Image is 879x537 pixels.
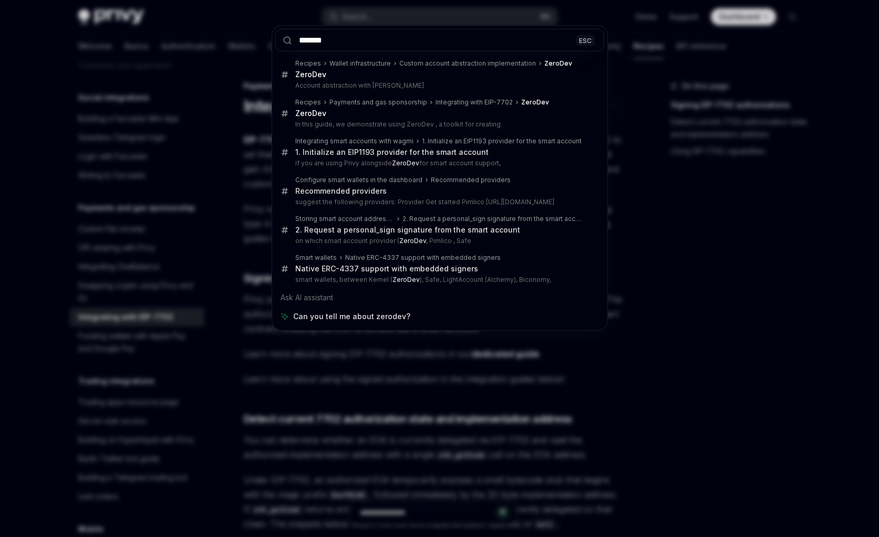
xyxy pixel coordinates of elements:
p: on which smart account provider ( , Pimlico , Safe [295,237,582,245]
div: Integrating with EIP-7702 [436,98,513,107]
b: ZeroDev [295,70,326,79]
div: Ask AI assistant [275,288,604,307]
div: 1. Initialize an EIP1193 provider for the smart account [422,137,582,145]
b: ZeroDev [392,159,419,167]
div: Storing smart account addresses [295,215,394,223]
p: smart wallets, between Kernel ( ), Safe, LightAccount (Alchemy), Biconomy, [295,276,582,284]
div: Wallet infrastructure [329,59,391,68]
div: ESC [576,35,595,46]
p: Account abstraction with [PERSON_NAME] [295,81,582,90]
div: Recommended providers [295,186,387,196]
div: 1. Initialize an EIP1193 provider for the smart account [295,148,489,157]
div: 2. Request a personal_sign signature from the smart account [402,215,582,223]
b: ZeroDev [521,98,549,106]
p: In this guide, we demonstrate using ZeroDev , a toolkit for creating [295,120,582,129]
p: if you are using Privy alongside for smart account support, [295,159,582,167]
p: suggest the following providers: Provider Get started Pimlico [URL][DOMAIN_NAME] [295,198,582,206]
div: Native ERC-4337 support with embedded signers [345,254,501,262]
div: Configure smart wallets in the dashboard [295,176,422,184]
div: Payments and gas sponsorship [329,98,427,107]
div: 2. Request a personal_sign signature from the smart account [295,225,520,235]
b: ZeroDev [544,59,572,67]
b: ZeroDev [295,109,326,118]
span: Can you tell me about zerodev? [293,311,410,322]
div: Recipes [295,59,321,68]
div: Integrating smart accounts with wagmi [295,137,413,145]
b: ZeroDev [399,237,426,245]
b: ZeroDev [392,276,420,283]
div: Native ERC-4337 support with embedded signers [295,264,478,273]
div: Recipes [295,98,321,107]
div: Smart wallets [295,254,337,262]
div: Custom account abstraction implementation [399,59,536,68]
div: Recommended providers [431,176,511,184]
